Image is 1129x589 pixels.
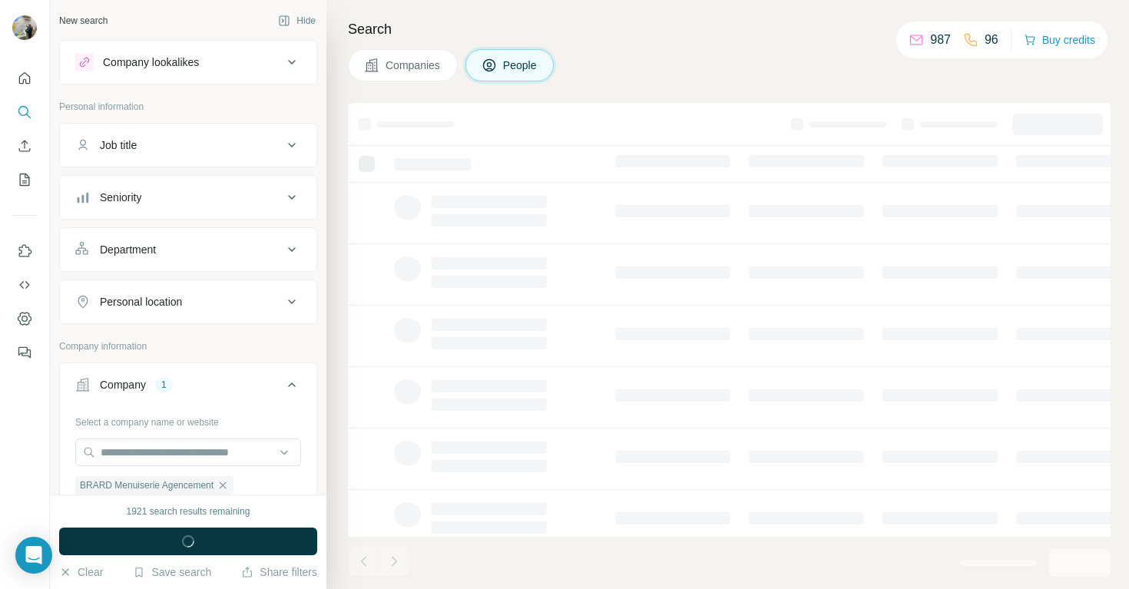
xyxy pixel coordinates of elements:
[12,132,37,160] button: Enrich CSV
[12,15,37,40] img: Avatar
[127,505,250,518] div: 1921 search results remaining
[15,537,52,574] div: Open Intercom Messenger
[60,283,316,320] button: Personal location
[60,127,316,164] button: Job title
[386,58,442,73] span: Companies
[12,305,37,333] button: Dashboard
[241,564,317,580] button: Share filters
[75,409,301,429] div: Select a company name or website
[59,14,108,28] div: New search
[100,294,182,309] div: Personal location
[100,190,141,205] div: Seniority
[60,231,316,268] button: Department
[103,55,199,70] div: Company lookalikes
[12,271,37,299] button: Use Surfe API
[267,9,326,32] button: Hide
[80,478,214,492] span: BRARD Menuiserie Agencement
[12,339,37,366] button: Feedback
[59,100,317,114] p: Personal information
[12,237,37,265] button: Use Surfe on LinkedIn
[12,65,37,92] button: Quick start
[100,377,146,392] div: Company
[985,31,998,49] p: 96
[155,378,173,392] div: 1
[100,137,137,153] div: Job title
[1024,29,1095,51] button: Buy credits
[60,366,316,409] button: Company1
[930,31,951,49] p: 987
[60,179,316,216] button: Seniority
[60,44,316,81] button: Company lookalikes
[348,18,1111,40] h4: Search
[503,58,538,73] span: People
[133,564,211,580] button: Save search
[100,242,156,257] div: Department
[59,339,317,353] p: Company information
[12,166,37,194] button: My lists
[59,564,103,580] button: Clear
[12,98,37,126] button: Search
